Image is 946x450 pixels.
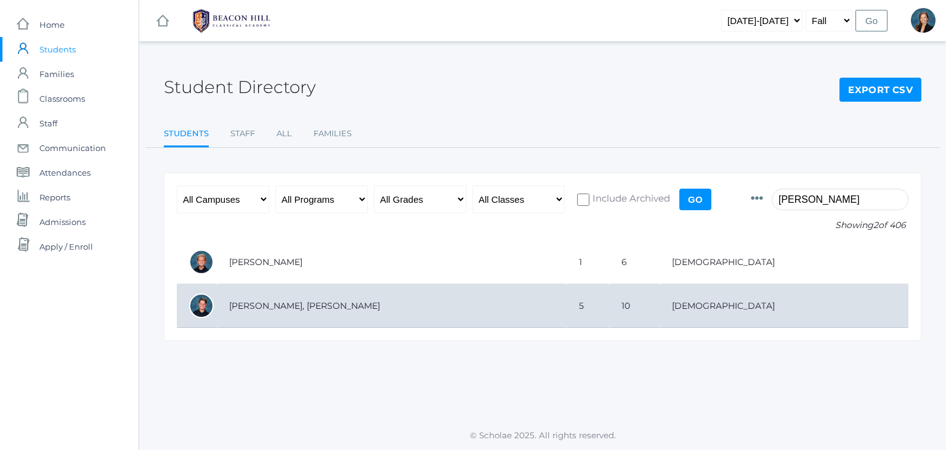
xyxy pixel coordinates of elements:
[567,284,609,328] td: 5
[277,121,292,146] a: All
[589,192,670,207] span: Include Archived
[164,78,316,97] h2: Student Directory
[660,240,908,284] td: [DEMOGRAPHIC_DATA]
[39,111,57,136] span: Staff
[39,86,85,111] span: Classrooms
[189,293,214,318] div: Ryder Roberts
[855,10,887,31] input: Go
[39,234,93,259] span: Apply / Enroll
[39,37,76,62] span: Students
[39,160,91,185] span: Attendances
[185,6,278,36] img: BHCALogos-05-308ed15e86a5a0abce9b8dd61676a3503ac9727e845dece92d48e8588c001991.png
[911,8,936,33] div: Allison Smith
[164,121,209,148] a: Students
[230,121,255,146] a: Staff
[873,219,878,231] span: 2
[39,62,74,86] span: Families
[39,136,106,160] span: Communication
[39,12,65,37] span: Home
[313,121,352,146] a: Families
[772,189,908,210] input: Filter by name
[577,194,589,206] input: Include Archived
[39,185,70,210] span: Reports
[839,78,921,102] a: Export CSV
[217,240,567,284] td: [PERSON_NAME]
[189,250,214,274] div: Brooks Roberts
[139,429,946,441] p: © Scholae 2025. All rights reserved.
[751,219,908,232] p: Showing of 406
[660,284,908,328] td: [DEMOGRAPHIC_DATA]
[679,189,711,210] input: Go
[39,210,86,234] span: Admissions
[217,284,567,328] td: [PERSON_NAME], [PERSON_NAME]
[609,284,660,328] td: 10
[609,240,660,284] td: 6
[567,240,609,284] td: 1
